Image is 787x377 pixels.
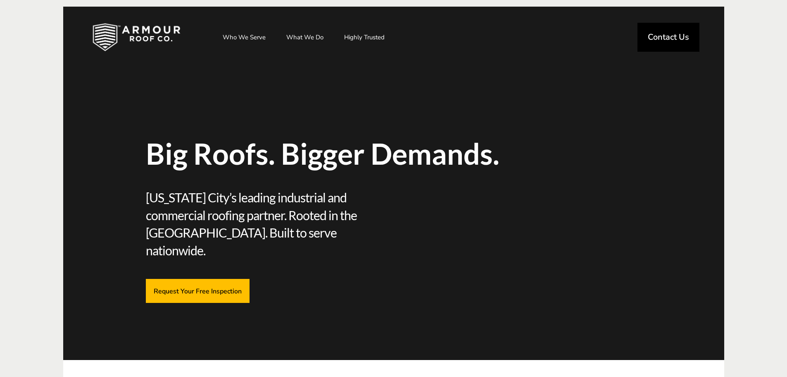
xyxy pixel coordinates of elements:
span: Contact Us [648,33,689,41]
span: Request Your Free Inspection [154,287,242,295]
a: What We Do [278,27,332,48]
a: Contact Us [637,23,699,52]
a: Who We Serve [214,27,274,48]
span: Big Roofs. Bigger Demands. [146,139,514,168]
a: Highly Trusted [336,27,393,48]
a: Request Your Free Inspection [146,279,250,303]
img: Industrial and Commercial Roofing Company | Armour Roof Co. [79,17,193,58]
span: [US_STATE] City’s leading industrial and commercial roofing partner. Rooted in the [GEOGRAPHIC_DA... [146,189,391,259]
